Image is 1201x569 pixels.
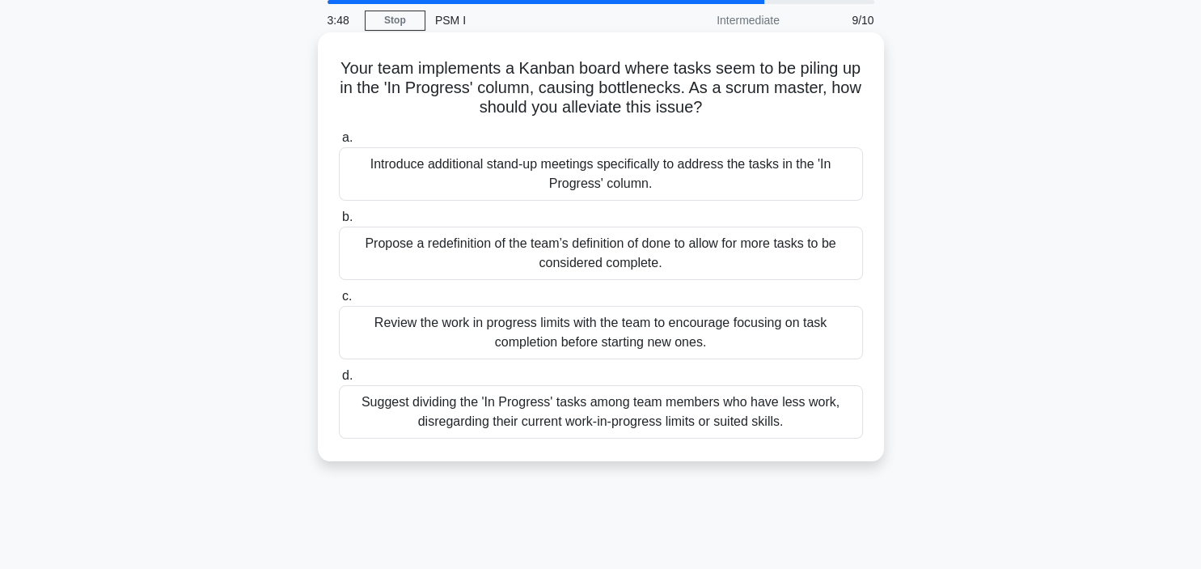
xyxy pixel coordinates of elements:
div: Introduce additional stand-up meetings specifically to address the tasks in the 'In Progress' col... [339,147,863,201]
div: PSM I [425,4,648,36]
div: 9/10 [789,4,884,36]
div: Propose a redefinition of the team’s definition of done to allow for more tasks to be considered ... [339,227,863,280]
span: a. [342,130,353,144]
div: Suggest dividing the 'In Progress' tasks among team members who have less work, disregarding thei... [339,385,863,439]
span: d. [342,368,353,382]
div: Review the work in progress limits with the team to encourage focusing on task completion before ... [339,306,863,359]
span: c. [342,289,352,303]
span: b. [342,210,353,223]
a: Stop [365,11,425,31]
h5: Your team implements a Kanban board where tasks seem to be piling up in the 'In Progress' column,... [337,58,865,118]
div: Intermediate [648,4,789,36]
div: 3:48 [318,4,365,36]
